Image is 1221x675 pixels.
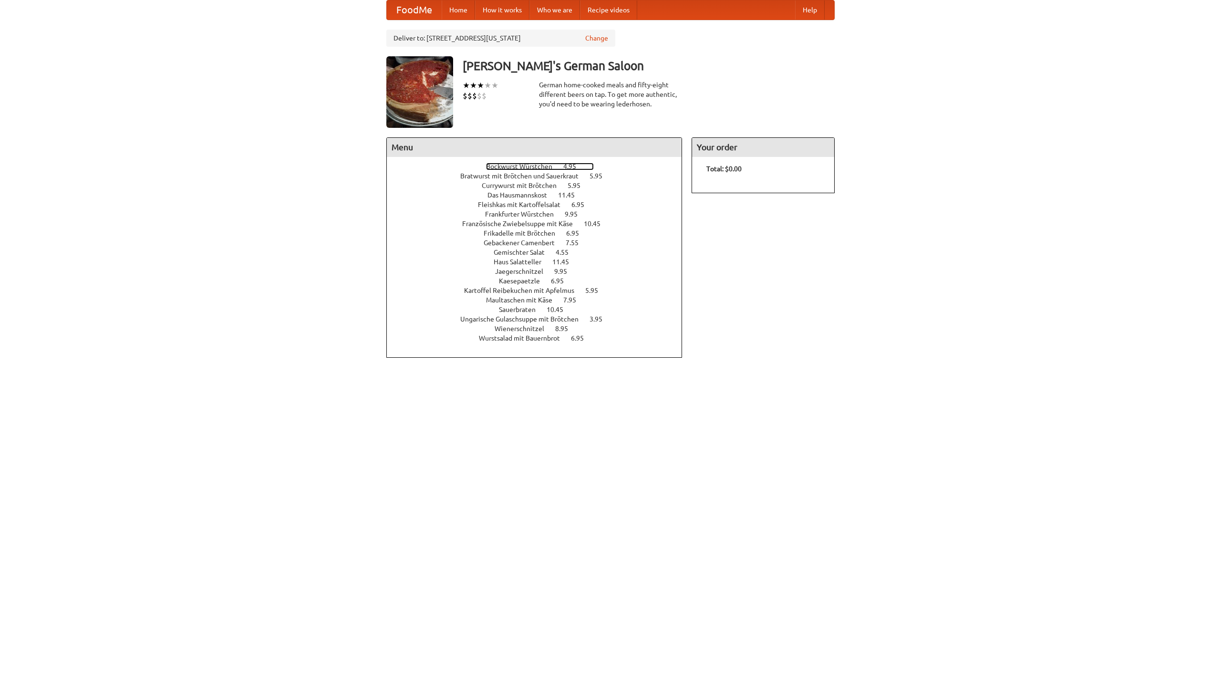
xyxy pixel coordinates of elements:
[478,201,602,208] a: Fleishkas mit Kartoffelsalat 6.95
[462,220,582,228] span: Französische Zwiebelsuppe mit Käse
[795,0,825,20] a: Help
[387,0,442,20] a: FoodMe
[499,277,549,285] span: Kaesepaetzle
[486,296,594,304] a: Maultaschen mit Käse 7.95
[571,334,593,342] span: 6.95
[494,258,587,266] a: Haus Salatteller 11.45
[478,201,570,208] span: Fleishkas mit Kartoffelsalat
[484,229,597,237] a: Frikadelle mit Brötchen 6.95
[460,172,620,180] a: Bratwurst mit Brötchen und Sauerkraut 5.95
[463,80,470,91] li: ★
[499,306,545,313] span: Sauerbraten
[484,80,491,91] li: ★
[482,182,566,189] span: Currywurst mit Brötchen
[477,91,482,101] li: $
[491,80,498,91] li: ★
[539,80,682,109] div: German home-cooked meals and fifty-eight different beers on tap. To get more authentic, you'd nee...
[556,249,578,256] span: 4.55
[442,0,475,20] a: Home
[547,306,573,313] span: 10.45
[485,210,563,218] span: Frankfurter Würstchen
[472,91,477,101] li: $
[484,239,596,247] a: Gebackener Camenbert 7.55
[387,138,682,157] h4: Menu
[464,287,616,294] a: Kartoffel Reibekuchen mit Apfelmus 5.95
[486,163,594,170] a: Bockwurst Würstchen 4.95
[386,56,453,128] img: angular.jpg
[477,80,484,91] li: ★
[563,296,586,304] span: 7.95
[706,165,742,173] b: Total: $0.00
[558,191,584,199] span: 11.45
[482,91,486,101] li: $
[590,172,612,180] span: 5.95
[555,325,578,332] span: 8.95
[470,80,477,91] li: ★
[494,249,554,256] span: Gemischter Salat
[487,191,592,199] a: Das Hausmannskost 11.45
[565,210,587,218] span: 9.95
[554,268,577,275] span: 9.95
[585,33,608,43] a: Change
[584,220,610,228] span: 10.45
[551,277,573,285] span: 6.95
[494,249,586,256] a: Gemischter Salat 4.55
[460,315,620,323] a: Ungarische Gulaschsuppe mit Brötchen 3.95
[460,315,588,323] span: Ungarische Gulaschsuppe mit Brötchen
[479,334,601,342] a: Wurstsalad mit Bauernbrot 6.95
[463,91,467,101] li: $
[571,201,594,208] span: 6.95
[386,30,615,47] div: Deliver to: [STREET_ADDRESS][US_STATE]
[495,268,553,275] span: Jaegerschnitzel
[563,163,586,170] span: 4.95
[495,268,585,275] a: Jaegerschnitzel 9.95
[482,182,598,189] a: Currywurst mit Brötchen 5.95
[590,315,612,323] span: 3.95
[464,287,584,294] span: Kartoffel Reibekuchen mit Apfelmus
[486,163,562,170] span: Bockwurst Würstchen
[479,334,569,342] span: Wurstsalad mit Bauernbrot
[484,239,564,247] span: Gebackener Camenbert
[485,210,595,218] a: Frankfurter Würstchen 9.95
[486,296,562,304] span: Maultaschen mit Käse
[463,56,835,75] h3: [PERSON_NAME]'s German Saloon
[580,0,637,20] a: Recipe videos
[585,287,608,294] span: 5.95
[495,325,586,332] a: Wienerschnitzel 8.95
[568,182,590,189] span: 5.95
[566,239,588,247] span: 7.55
[494,258,551,266] span: Haus Salatteller
[460,172,588,180] span: Bratwurst mit Brötchen und Sauerkraut
[484,229,565,237] span: Frikadelle mit Brötchen
[529,0,580,20] a: Who we are
[467,91,472,101] li: $
[499,277,581,285] a: Kaesepaetzle 6.95
[499,306,581,313] a: Sauerbraten 10.45
[552,258,579,266] span: 11.45
[475,0,529,20] a: How it works
[495,325,554,332] span: Wienerschnitzel
[566,229,589,237] span: 6.95
[462,220,618,228] a: Französische Zwiebelsuppe mit Käse 10.45
[692,138,834,157] h4: Your order
[487,191,557,199] span: Das Hausmannskost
